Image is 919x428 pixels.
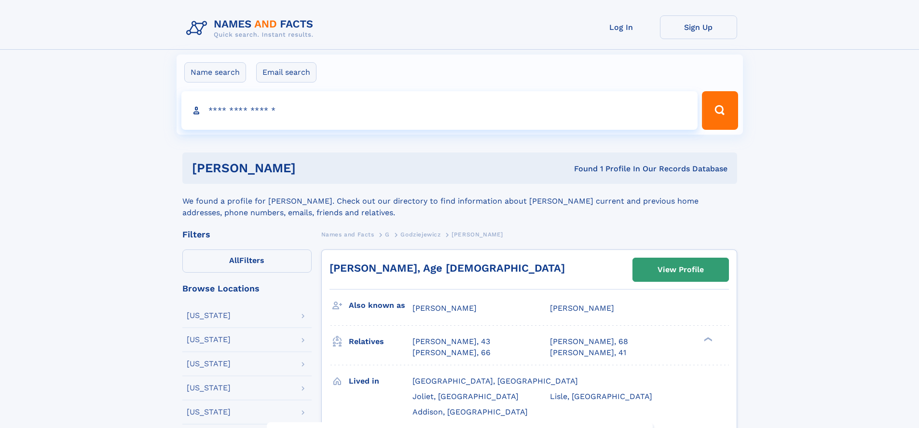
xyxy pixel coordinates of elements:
[583,15,660,39] a: Log In
[658,259,704,281] div: View Profile
[550,304,614,313] span: [PERSON_NAME]
[400,231,440,238] span: Godziejewicz
[329,262,565,274] a: [PERSON_NAME], Age [DEMOGRAPHIC_DATA]
[349,297,412,314] h3: Also known as
[182,15,321,41] img: Logo Names and Facts
[182,184,737,219] div: We found a profile for [PERSON_NAME]. Check out our directory to find information about [PERSON_N...
[187,336,231,344] div: [US_STATE]
[412,376,578,386] span: [GEOGRAPHIC_DATA], [GEOGRAPHIC_DATA]
[550,392,652,401] span: Lisle, [GEOGRAPHIC_DATA]
[181,91,698,130] input: search input
[187,360,231,368] div: [US_STATE]
[187,312,231,319] div: [US_STATE]
[229,256,239,265] span: All
[412,347,491,358] a: [PERSON_NAME], 66
[550,347,626,358] a: [PERSON_NAME], 41
[435,164,727,174] div: Found 1 Profile In Our Records Database
[400,228,440,240] a: Godziejewicz
[702,91,738,130] button: Search Button
[184,62,246,83] label: Name search
[385,231,390,238] span: G
[349,373,412,389] h3: Lived in
[349,333,412,350] h3: Relatives
[412,392,519,401] span: Joliet, [GEOGRAPHIC_DATA]
[452,231,503,238] span: [PERSON_NAME]
[412,407,528,416] span: Addison, [GEOGRAPHIC_DATA]
[182,249,312,273] label: Filters
[187,408,231,416] div: [US_STATE]
[550,336,628,347] a: [PERSON_NAME], 68
[412,304,477,313] span: [PERSON_NAME]
[412,336,490,347] a: [PERSON_NAME], 43
[633,258,728,281] a: View Profile
[182,230,312,239] div: Filters
[187,384,231,392] div: [US_STATE]
[660,15,737,39] a: Sign Up
[256,62,316,83] label: Email search
[321,228,374,240] a: Names and Facts
[385,228,390,240] a: G
[182,284,312,293] div: Browse Locations
[701,336,713,343] div: ❯
[192,162,435,174] h1: [PERSON_NAME]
